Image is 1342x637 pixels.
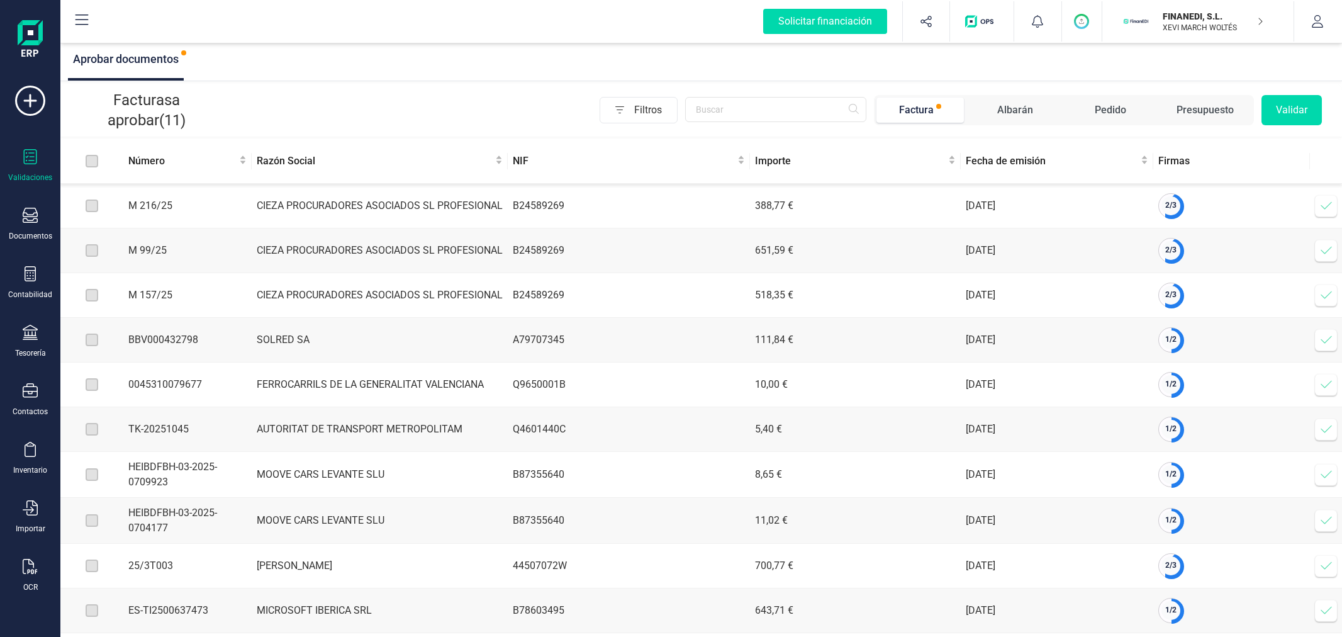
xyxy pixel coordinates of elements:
[1165,424,1177,433] span: 1 / 2
[750,363,961,407] td: 10,00 €
[508,498,750,544] td: B87355640
[961,318,1153,363] td: [DATE]
[123,544,252,589] td: 25/3T003
[123,452,252,498] td: HEIBDFBH-03-2025-0709923
[508,273,750,318] td: B24589269
[1122,8,1150,35] img: FI
[958,1,1006,42] button: Logo de OPS
[23,582,38,592] div: OCR
[252,228,508,273] td: CIEZA PROCURADORES ASOCIADOS SL PROFESIONAL
[123,407,252,452] td: TK-20251045
[1163,23,1263,33] p: XEVI MARCH WOLTÉS
[1165,606,1177,614] span: 1 / 2
[1117,1,1278,42] button: FIFINANEDI, S.L.XEVI MARCH WOLTÉS
[961,228,1153,273] td: [DATE]
[750,589,961,633] td: 643,71 €
[18,20,43,60] img: Logo Finanedi
[634,98,677,123] span: Filtros
[252,318,508,363] td: SOLRED SA
[257,154,493,169] span: Razón Social
[750,318,961,363] td: 111,84 €
[252,589,508,633] td: MICROSOFT IBERICA SRL
[8,172,52,183] div: Validaciones
[961,273,1153,318] td: [DATE]
[508,544,750,589] td: 44507072W
[961,407,1153,452] td: [DATE]
[1095,103,1126,118] div: Pedido
[252,544,508,589] td: [PERSON_NAME]
[13,465,47,475] div: Inventario
[252,184,508,228] td: CIEZA PROCURADORES ASOCIADOS SL PROFESIONAL
[1165,380,1177,388] span: 1 / 2
[81,90,213,130] p: Facturas a aprobar (11)
[128,154,237,169] span: Número
[961,452,1153,498] td: [DATE]
[508,589,750,633] td: B78603495
[508,228,750,273] td: B24589269
[252,363,508,407] td: FERROCARRILS DE LA GENERALITAT VALENCIANA
[508,407,750,452] td: Q4601440C
[1165,561,1177,570] span: 2 / 3
[750,273,961,318] td: 518,35 €
[750,228,961,273] td: 651,59 €
[1177,103,1234,118] div: Presupuesto
[508,318,750,363] td: A79707345
[13,407,48,417] div: Contactos
[73,52,179,65] span: Aprobar documentos
[763,9,887,34] div: Solicitar financiación
[750,407,961,452] td: 5,40 €
[508,184,750,228] td: B24589269
[961,498,1153,544] td: [DATE]
[750,498,961,544] td: 11,02 €
[965,15,998,28] img: Logo de OPS
[123,363,252,407] td: 0045310079677
[123,318,252,363] td: BBV000432798
[1261,95,1322,125] button: Validar
[508,363,750,407] td: Q9650001B
[961,184,1153,228] td: [DATE]
[123,273,252,318] td: M 157/25
[123,589,252,633] td: ES-TI2500637473
[899,103,934,118] div: Factura
[685,97,866,122] input: Buscar
[16,524,45,534] div: Importar
[252,498,508,544] td: MOOVE CARS LEVANTE SLU
[1165,290,1177,299] span: 2 / 3
[123,498,252,544] td: HEIBDFBH-03-2025-0704177
[961,544,1153,589] td: [DATE]
[252,452,508,498] td: MOOVE CARS LEVANTE SLU
[748,1,902,42] button: Solicitar financiación
[750,452,961,498] td: 8,65 €
[8,290,52,300] div: Contabilidad
[513,154,735,169] span: NIF
[1165,245,1177,254] span: 2 / 3
[1163,10,1263,23] p: FINANEDI, S.L.
[961,363,1153,407] td: [DATE]
[997,103,1033,118] div: Albarán
[123,228,252,273] td: M 99/25
[750,544,961,589] td: 700,77 €
[252,407,508,452] td: AUTORITAT DE TRANSPORT METROPOLITAM
[15,348,46,358] div: Tesorería
[1165,201,1177,210] span: 2 / 3
[966,154,1138,169] span: Fecha de emisión
[1153,139,1310,184] th: Firmas
[1165,516,1177,524] span: 1 / 2
[1165,470,1177,478] span: 1 / 2
[9,231,52,241] div: Documentos
[961,589,1153,633] td: [DATE]
[252,273,508,318] td: CIEZA PROCURADORES ASOCIADOS SL PROFESIONAL
[508,452,750,498] td: B87355640
[600,97,678,123] button: Filtros
[1165,335,1177,344] span: 1 / 2
[123,184,252,228] td: M 216/25
[750,184,961,228] td: 388,77 €
[755,154,946,169] span: Importe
